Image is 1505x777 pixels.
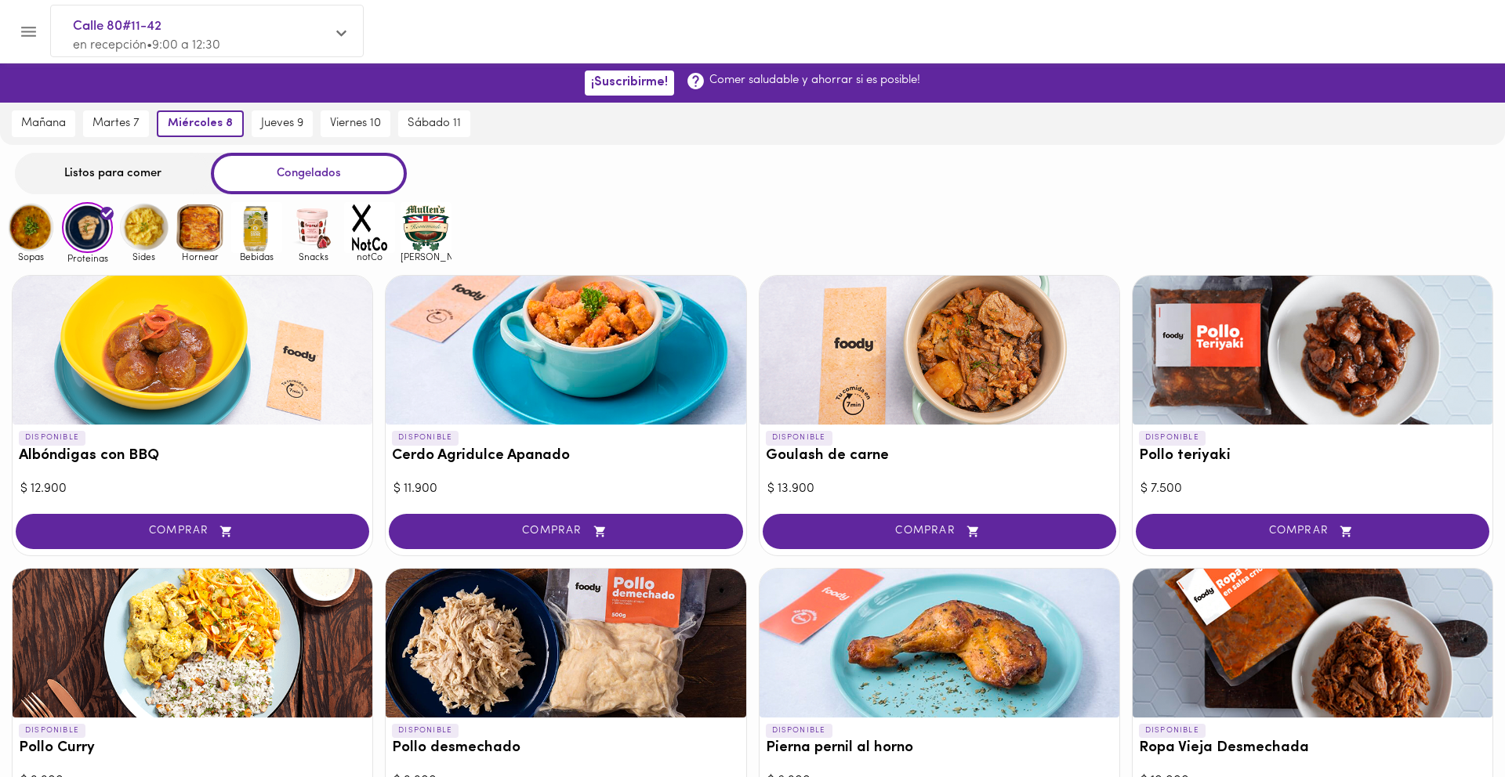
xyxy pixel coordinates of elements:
[591,75,668,90] span: ¡Suscribirme!
[157,110,244,137] button: miércoles 8
[330,117,381,131] span: viernes 10
[1155,525,1470,538] span: COMPRAR
[13,569,372,717] div: Pollo Curry
[1414,686,1489,761] iframe: Messagebird Livechat Widget
[392,740,739,757] h3: Pollo desmechado
[73,39,220,52] span: en recepción • 9:00 a 12:30
[168,117,233,131] span: miércoles 8
[261,117,303,131] span: jueves 9
[35,525,350,538] span: COMPRAR
[288,202,339,253] img: Snacks
[21,117,66,131] span: mañana
[118,251,169,262] span: Sides
[1139,448,1486,464] h3: Pollo teriyaki
[73,16,325,37] span: Calle 80#11-42
[1139,724,1206,738] p: DISPONIBLE
[1139,740,1486,757] h3: Ropa Vieja Desmechada
[19,740,366,757] h3: Pollo Curry
[211,153,407,194] div: Congelados
[386,569,745,717] div: Pollo desmechado
[389,514,742,549] button: COMPRAR
[62,202,113,253] img: Proteinas
[5,251,56,262] span: Sopas
[118,202,169,253] img: Sides
[16,514,369,549] button: COMPRAR
[83,110,149,137] button: martes 7
[175,251,226,262] span: Hornear
[1139,431,1206,445] p: DISPONIBLE
[19,431,85,445] p: DISPONIBLE
[585,70,674,95] button: ¡Suscribirme!
[386,276,745,425] div: Cerdo Agridulce Apanado
[398,110,470,137] button: sábado 11
[767,480,1112,498] div: $ 13.900
[175,202,226,253] img: Hornear
[344,251,395,262] span: notCo
[763,514,1116,549] button: COMPRAR
[766,448,1113,464] h3: Goulash de carne
[62,253,113,263] span: Proteinas
[766,431,832,445] p: DISPONIBLE
[1141,480,1485,498] div: $ 7.500
[401,251,451,262] span: [PERSON_NAME]
[1133,569,1492,717] div: Ropa Vieja Desmechada
[392,724,459,738] p: DISPONIBLE
[760,569,1119,717] div: Pierna pernil al horno
[92,117,140,131] span: martes 7
[19,448,366,464] h3: Albóndigas con BBQ
[321,110,390,137] button: viernes 10
[782,525,1097,538] span: COMPRAR
[408,525,723,538] span: COMPRAR
[1136,514,1489,549] button: COMPRAR
[15,153,211,194] div: Listos para comer
[231,251,282,262] span: Bebidas
[344,202,395,253] img: notCo
[5,202,56,253] img: Sopas
[392,448,739,464] h3: Cerdo Agridulce Apanado
[408,117,461,131] span: sábado 11
[766,724,832,738] p: DISPONIBLE
[9,13,48,51] button: Menu
[766,740,1113,757] h3: Pierna pernil al horno
[12,110,75,137] button: mañana
[760,276,1119,425] div: Goulash de carne
[709,72,920,89] p: Comer saludable y ahorrar si es posible!
[252,110,313,137] button: jueves 9
[393,480,738,498] div: $ 11.900
[19,724,85,738] p: DISPONIBLE
[401,202,451,253] img: mullens
[231,202,282,253] img: Bebidas
[20,480,364,498] div: $ 12.900
[392,431,459,445] p: DISPONIBLE
[288,251,339,262] span: Snacks
[1133,276,1492,425] div: Pollo teriyaki
[13,276,372,425] div: Albóndigas con BBQ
